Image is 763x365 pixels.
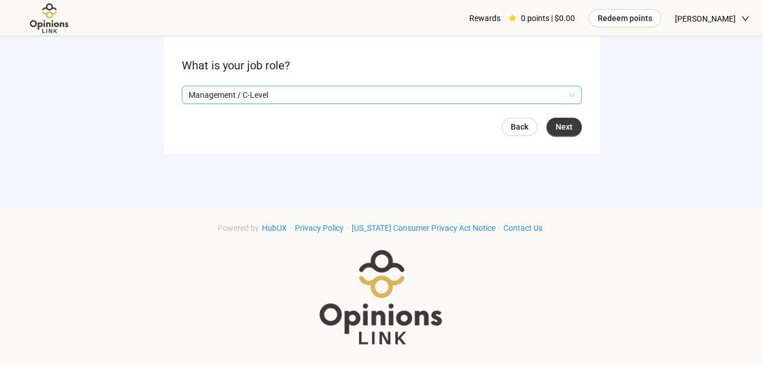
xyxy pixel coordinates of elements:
[508,14,516,22] span: star
[259,223,290,233] a: HubUX
[675,1,736,37] span: [PERSON_NAME]
[502,118,537,136] a: Back
[501,223,545,233] a: Contact Us
[349,223,498,233] a: [US_STATE] Consumer Privacy Act Notice
[189,86,565,103] p: Management / C-Level
[589,9,661,27] button: Redeem points
[598,12,652,24] span: Redeem points
[182,57,582,74] p: What is your job role?
[556,121,573,133] span: Next
[547,118,582,136] button: Next
[218,223,259,233] span: Powered by
[511,121,528,133] span: Back
[741,15,749,23] span: down
[292,223,347,233] a: Privacy Policy
[218,222,545,234] div: · · ·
